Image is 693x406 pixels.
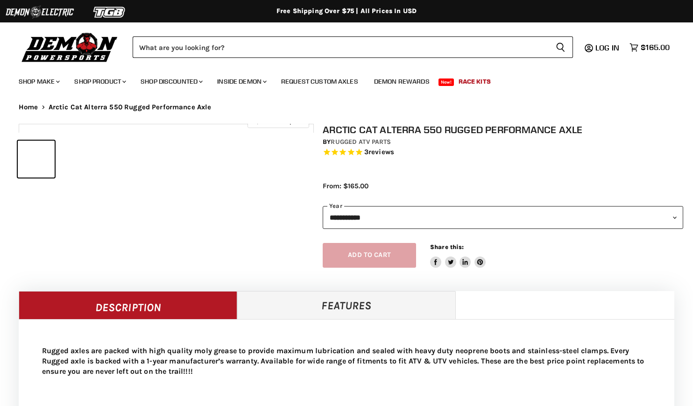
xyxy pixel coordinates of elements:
a: Demon Rewards [367,72,437,91]
a: Race Kits [452,72,498,91]
span: From: $165.00 [323,182,368,190]
span: Arctic Cat Alterra 550 Rugged Performance Axle [49,103,212,111]
div: by [323,137,683,147]
span: Log in [595,43,619,52]
a: Log in [591,43,625,52]
span: Rated 5.0 out of 5 stars 3 reviews [323,148,683,157]
img: TGB Logo 2 [75,3,145,21]
ul: Main menu [12,68,667,91]
span: New! [438,78,454,86]
span: Click to expand [252,118,304,125]
a: $165.00 [625,41,674,54]
select: year [323,206,683,229]
span: 3 reviews [364,148,394,156]
a: Features [237,291,456,319]
a: Request Custom Axles [274,72,365,91]
a: Description [19,291,237,319]
a: Home [19,103,38,111]
a: Rugged ATV Parts [331,138,391,146]
form: Product [133,36,573,58]
a: Shop Make [12,72,65,91]
button: IMAGE thumbnail [18,141,55,178]
a: Shop Discounted [134,72,208,91]
h1: Arctic Cat Alterra 550 Rugged Performance Axle [323,124,683,135]
span: $165.00 [641,43,670,52]
span: Share this: [430,243,464,250]
p: Rugged axles are packed with high quality moly grease to provide maximum lubrication and sealed w... [42,346,651,377]
span: reviews [368,148,394,156]
a: Shop Product [67,72,132,91]
input: Search [133,36,548,58]
button: Search [548,36,573,58]
img: Demon Electric Logo 2 [5,3,75,21]
img: Demon Powersports [19,30,121,64]
aside: Share this: [430,243,486,268]
a: Inside Demon [210,72,272,91]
